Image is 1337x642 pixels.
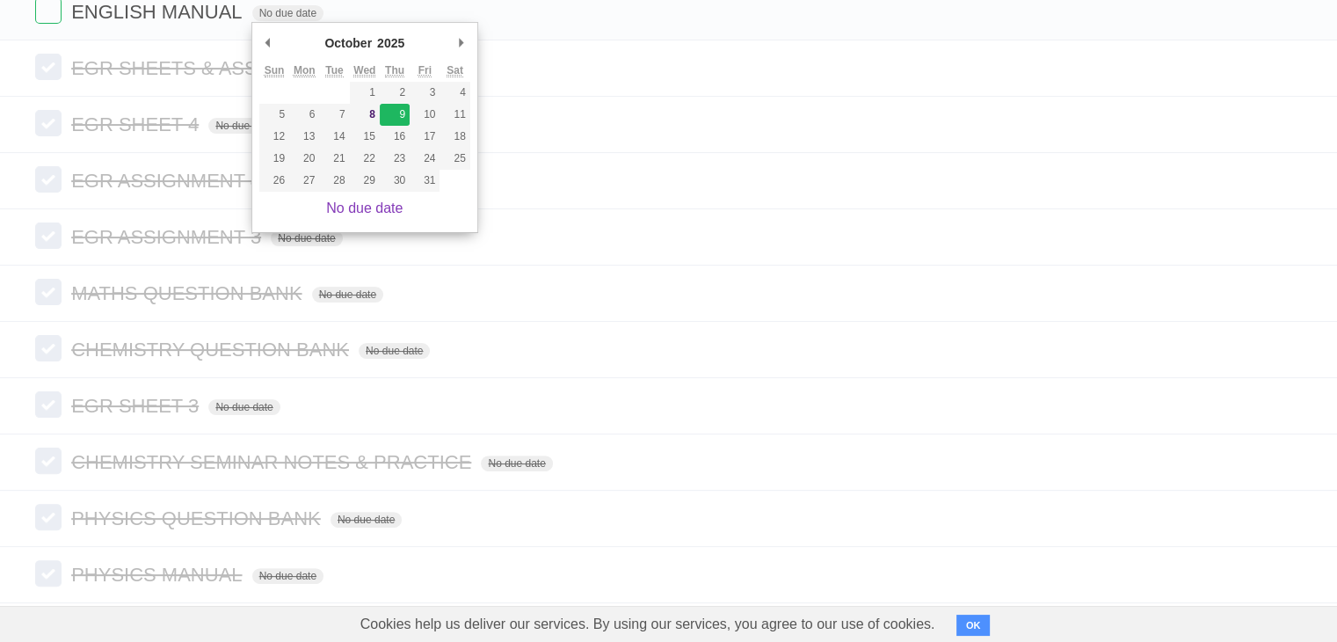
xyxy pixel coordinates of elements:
[35,504,62,530] label: Done
[440,126,469,148] button: 18
[956,615,991,636] button: OK
[71,1,246,23] span: ENGLISH MANUAL
[440,104,469,126] button: 11
[35,223,62,249] label: Done
[71,339,353,361] span: CHEMISTRY QUESTION BANK
[481,456,552,471] span: No due date
[343,607,953,642] span: Cookies help us deliver our services. By using our services, you agree to our use of cookies.
[418,64,432,77] abbr: Friday
[319,104,349,126] button: 7
[380,126,410,148] button: 16
[331,512,402,528] span: No due date
[35,54,62,80] label: Done
[289,126,319,148] button: 13
[208,399,280,415] span: No due date
[259,148,289,170] button: 19
[35,448,62,474] label: Done
[385,64,404,77] abbr: Thursday
[71,507,325,529] span: PHYSICS QUESTION BANK
[410,82,440,104] button: 3
[350,148,380,170] button: 22
[359,343,430,359] span: No due date
[410,126,440,148] button: 17
[71,564,246,586] span: PHYSICS MANUAL
[35,166,62,193] label: Done
[259,30,277,56] button: Previous Month
[380,148,410,170] button: 23
[71,226,265,248] span: EGR ASSIGNMENT 3
[35,560,62,587] label: Done
[294,64,316,77] abbr: Monday
[350,104,380,126] button: 8
[374,30,407,56] div: 2025
[453,30,470,56] button: Next Month
[252,568,323,584] span: No due date
[71,57,364,79] span: EGR SHEETS & ASSIGNMENTS
[265,64,285,77] abbr: Sunday
[289,104,319,126] button: 6
[71,113,203,135] span: EGR SHEET 4
[35,110,62,136] label: Done
[440,82,469,104] button: 4
[326,201,403,215] a: No due date
[350,170,380,192] button: 29
[319,126,349,148] button: 14
[259,170,289,192] button: 26
[319,148,349,170] button: 21
[447,64,463,77] abbr: Saturday
[353,64,375,77] abbr: Wednesday
[350,126,380,148] button: 15
[259,126,289,148] button: 12
[208,118,280,134] span: No due date
[35,335,62,361] label: Done
[380,82,410,104] button: 2
[71,451,476,473] span: CHEMISTRY SEMINAR NOTES & PRACTICE
[35,279,62,305] label: Done
[350,82,380,104] button: 1
[312,287,383,303] span: No due date
[71,395,203,417] span: EGR SHEET 3
[319,170,349,192] button: 28
[380,104,410,126] button: 9
[410,148,440,170] button: 24
[71,170,265,192] span: EGR ASSIGNMENT 4
[322,30,374,56] div: October
[325,64,343,77] abbr: Tuesday
[259,104,289,126] button: 5
[380,170,410,192] button: 30
[35,391,62,418] label: Done
[410,104,440,126] button: 10
[252,5,323,21] span: No due date
[440,148,469,170] button: 25
[71,282,306,304] span: MATHS QUESTION BANK
[289,148,319,170] button: 20
[289,170,319,192] button: 27
[271,230,342,246] span: No due date
[410,170,440,192] button: 31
